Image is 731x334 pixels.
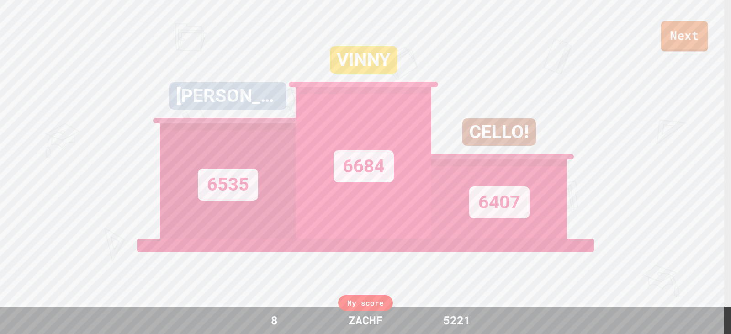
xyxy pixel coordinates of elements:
[169,82,286,110] div: [PERSON_NAME]
[198,169,258,201] div: 6535
[240,312,308,329] div: 8
[661,21,708,51] a: Next
[338,295,393,311] div: My score
[462,118,536,146] div: CELLO!
[330,46,397,74] div: VINNY
[334,150,394,182] div: 6684
[339,312,392,329] div: ZACHF
[469,186,530,218] div: 6407
[423,312,491,329] div: 5221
